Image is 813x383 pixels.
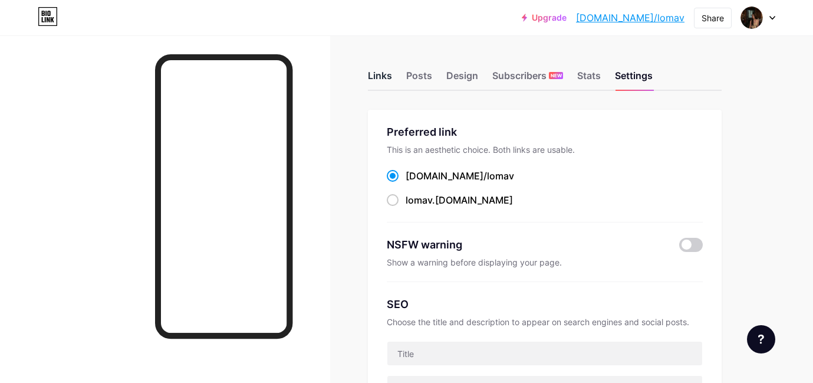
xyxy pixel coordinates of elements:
[492,68,563,90] div: Subscribers
[446,68,478,90] div: Design
[387,237,662,253] div: NSFW warning
[740,6,763,29] img: lomav
[406,169,514,183] div: [DOMAIN_NAME]/
[406,193,513,207] div: .[DOMAIN_NAME]
[577,68,601,90] div: Stats
[487,170,514,182] span: lomav
[387,317,703,327] div: Choose the title and description to appear on search engines and social posts.
[368,68,392,90] div: Links
[387,145,703,155] div: This is an aesthetic choice. Both links are usable.
[387,342,702,365] input: Title
[387,124,703,140] div: Preferred link
[576,11,684,25] a: [DOMAIN_NAME]/lomav
[551,72,562,79] span: NEW
[387,257,703,267] div: Show a warning before displaying your page.
[702,12,724,24] div: Share
[387,296,703,312] div: SEO
[406,194,432,206] span: lomav
[522,13,567,22] a: Upgrade
[406,68,432,90] div: Posts
[615,68,653,90] div: Settings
